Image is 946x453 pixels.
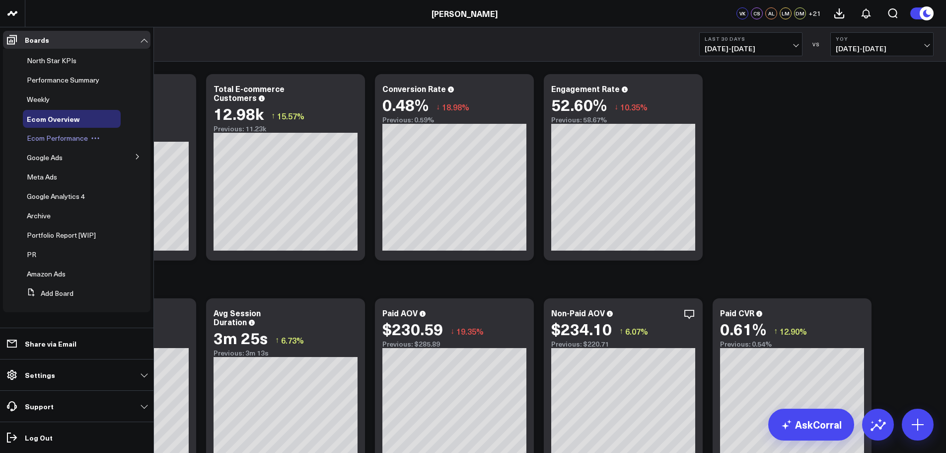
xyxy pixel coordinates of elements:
span: Weekly [27,94,50,104]
span: 18.98% [442,101,469,112]
a: North Star KPIs [27,57,76,65]
span: ↓ [450,325,454,338]
a: Archive [27,212,51,220]
span: ↓ [436,100,440,113]
span: 12.90% [780,326,807,337]
span: Archive [27,211,51,220]
div: 3m 25s [214,329,268,347]
p: Settings [25,371,55,379]
a: Amazon Ads [27,270,66,278]
div: Engagement Rate [551,83,620,94]
div: 12.98k [214,104,264,122]
div: $234.10 [551,320,612,338]
span: Google Analytics 4 [27,191,85,201]
div: DM [794,7,806,19]
p: Share via Email [25,340,76,348]
div: Previous: 11.23k [214,125,358,133]
a: AskCorral [768,409,854,441]
div: Conversion Rate [382,83,446,94]
span: Ecom Performance [27,133,88,143]
p: Boards [25,36,49,44]
a: Weekly [27,95,50,103]
span: 15.57% [277,110,304,121]
div: Previous: $220.71 [551,340,695,348]
div: 0.48% [382,95,429,113]
div: Previous: $285.89 [382,340,526,348]
button: Add Board [23,284,73,302]
button: Last 30 Days[DATE]-[DATE] [699,32,802,56]
span: Google Ads [27,153,63,162]
button: YoY[DATE]-[DATE] [830,32,934,56]
div: 0.61% [720,320,766,338]
span: Meta Ads [27,172,57,181]
a: Google Ads [27,154,63,162]
span: ↑ [774,325,778,338]
div: Paid AOV [382,307,418,318]
div: Previous: 0.59% [382,116,526,124]
span: ↑ [271,109,275,122]
a: Portfolio Report [WIP] [27,231,96,239]
b: YoY [836,36,928,42]
a: Ecom Overview [27,115,79,123]
span: + 21 [808,10,821,17]
div: LM [780,7,792,19]
div: Avg Session Duration [214,307,261,327]
a: Meta Ads [27,173,57,181]
div: Previous: 3m 13s [214,349,358,357]
span: Amazon Ads [27,269,66,278]
span: Performance Summary [27,75,99,85]
div: Previous: 58.67% [551,116,695,124]
a: Performance Summary [27,76,99,84]
a: Google Analytics 4 [27,192,85,200]
div: 52.60% [551,95,607,113]
span: North Star KPIs [27,56,76,65]
a: Log Out [3,429,150,447]
span: ↑ [275,334,279,347]
span: [DATE] - [DATE] [705,45,797,53]
span: 6.07% [625,326,648,337]
p: Log Out [25,434,53,442]
span: Portfolio Report [WIP] [27,230,96,240]
div: AL [765,7,777,19]
div: Total E-commerce Customers [214,83,285,103]
span: Ecom Overview [27,114,79,124]
div: VK [736,7,748,19]
a: PR [27,251,36,259]
p: Support [25,402,54,410]
span: 10.35% [620,101,648,112]
div: Previous: 0.54% [720,340,864,348]
div: $230.59 [382,320,443,338]
span: [DATE] - [DATE] [836,45,928,53]
span: ↑ [619,325,623,338]
div: Non-Paid AOV [551,307,605,318]
div: VS [807,41,825,47]
div: CS [751,7,763,19]
div: Paid CVR [720,307,754,318]
a: [PERSON_NAME] [432,8,498,19]
a: Ecom Performance [27,134,88,142]
b: Last 30 Days [705,36,797,42]
button: +21 [808,7,821,19]
span: PR [27,250,36,259]
span: ↓ [614,100,618,113]
span: 6.73% [281,335,304,346]
span: 19.35% [456,326,484,337]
